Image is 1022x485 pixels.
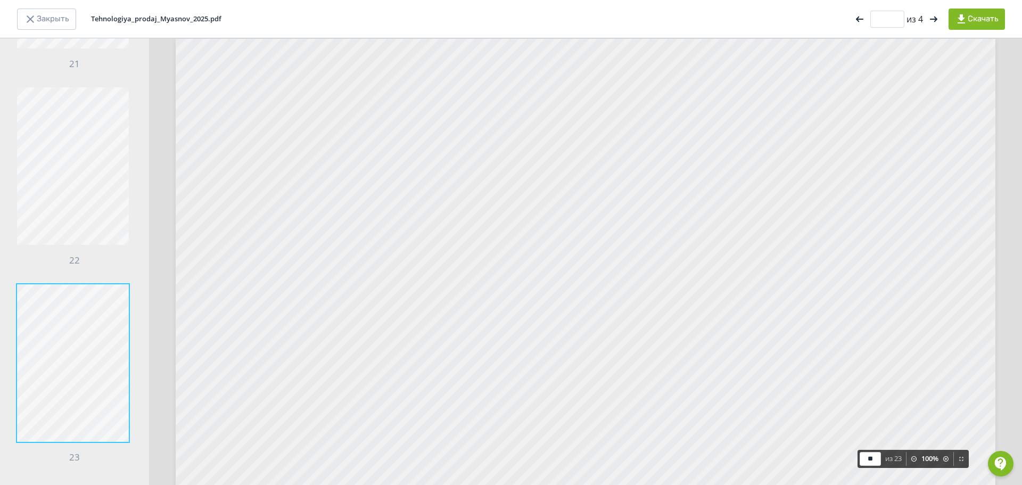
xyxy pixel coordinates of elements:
[921,454,938,464] div: 100 %
[17,284,132,464] div: 23
[885,454,902,464] div: из 23
[17,9,76,30] button: Закрыть
[853,11,940,28] div: из 4
[91,14,221,24] div: Tehnologiya_prodaj_Myasnov_2025.pdf
[949,9,1005,30] button: Скачать
[17,87,132,267] div: 22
